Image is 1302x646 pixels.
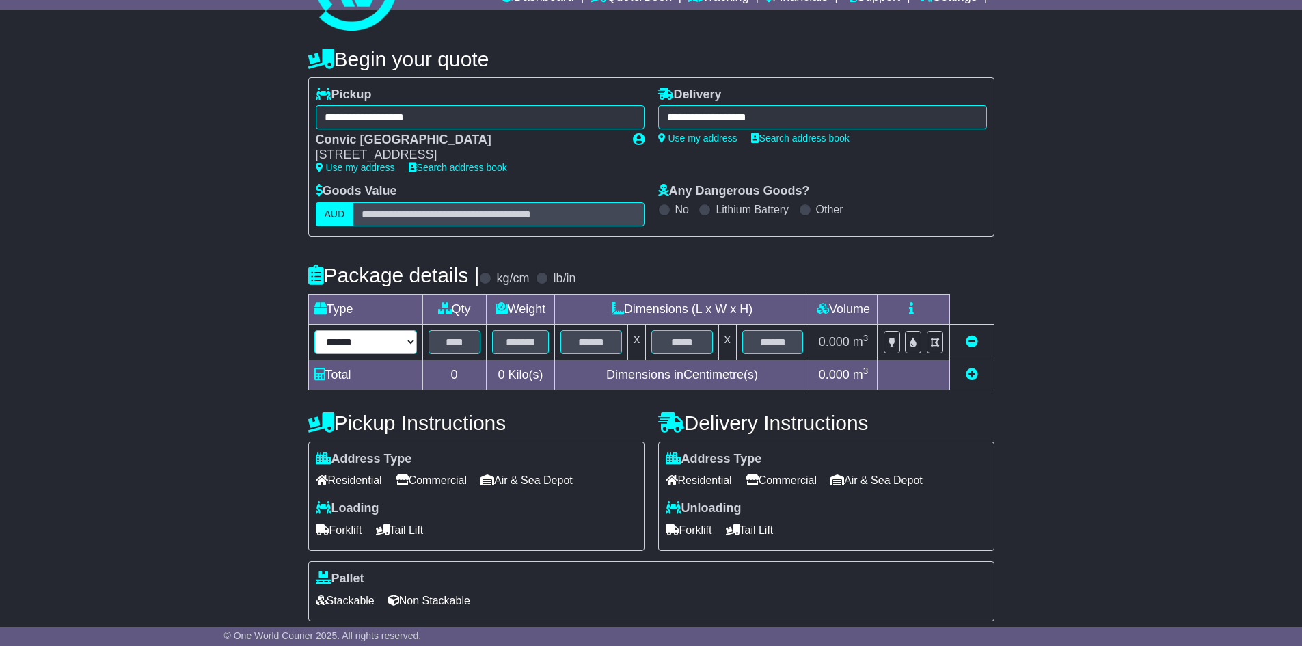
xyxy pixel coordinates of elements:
label: Other [816,203,843,216]
td: 0 [422,360,486,390]
a: Remove this item [966,335,978,349]
span: m [853,335,869,349]
a: Search address book [409,162,507,173]
label: Pallet [316,571,364,587]
td: x [718,324,736,360]
td: Total [308,360,422,390]
a: Use my address [316,162,395,173]
label: kg/cm [496,271,529,286]
label: Goods Value [316,184,397,199]
span: Air & Sea Depot [830,470,923,491]
span: 0 [498,368,504,381]
td: Dimensions in Centimetre(s) [555,360,809,390]
label: Loading [316,501,379,516]
label: Address Type [316,452,412,467]
a: Add new item [966,368,978,381]
sup: 3 [863,366,869,376]
td: Kilo(s) [486,360,555,390]
h4: Begin your quote [308,48,994,70]
span: 0.000 [819,368,850,381]
td: Weight [486,294,555,324]
label: Pickup [316,88,372,103]
a: Use my address [658,133,737,144]
td: Volume [809,294,878,324]
span: 0.000 [819,335,850,349]
label: Delivery [658,88,722,103]
h4: Package details | [308,264,480,286]
td: Type [308,294,422,324]
span: Forklift [666,520,712,541]
span: © One World Courier 2025. All rights reserved. [224,630,422,641]
span: Residential [666,470,732,491]
span: Residential [316,470,382,491]
div: [STREET_ADDRESS] [316,148,619,163]
td: x [628,324,646,360]
label: AUD [316,202,354,226]
span: Commercial [396,470,467,491]
span: Commercial [746,470,817,491]
label: No [675,203,689,216]
a: Search address book [751,133,850,144]
span: Stackable [316,590,375,611]
span: Air & Sea Depot [480,470,573,491]
label: Address Type [666,452,762,467]
label: Lithium Battery [716,203,789,216]
td: Dimensions (L x W x H) [555,294,809,324]
span: Tail Lift [726,520,774,541]
h4: Delivery Instructions [658,412,994,434]
td: Qty [422,294,486,324]
sup: 3 [863,333,869,343]
span: Forklift [316,520,362,541]
div: Convic [GEOGRAPHIC_DATA] [316,133,619,148]
label: Any Dangerous Goods? [658,184,810,199]
span: Non Stackable [388,590,470,611]
label: Unloading [666,501,742,516]
h4: Pickup Instructions [308,412,645,434]
span: Tail Lift [376,520,424,541]
span: m [853,368,869,381]
label: lb/in [553,271,575,286]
